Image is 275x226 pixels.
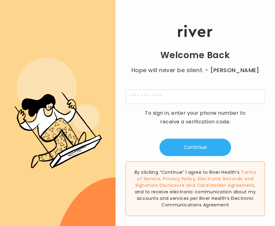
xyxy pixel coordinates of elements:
[205,66,259,75] span: - [PERSON_NAME]
[135,176,254,188] a: Electronic Records and Signature Disclosure
[135,182,256,208] span: , and to receive electronic communication about my accounts and services per River Health’s Elect...
[159,139,231,156] button: Continue
[197,182,254,188] a: Card Holder Agreement
[135,169,256,188] span: , , and
[137,169,256,182] a: Terms of Service
[141,109,250,126] p: To sign in, enter your phone number to receive a verification code.
[163,176,195,182] a: Privacy Policy
[160,50,230,61] h1: Welcome Back
[126,66,265,75] p: Hope will never be silent.
[126,161,265,216] div: By clicking “Continue” I agree to River Health’s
